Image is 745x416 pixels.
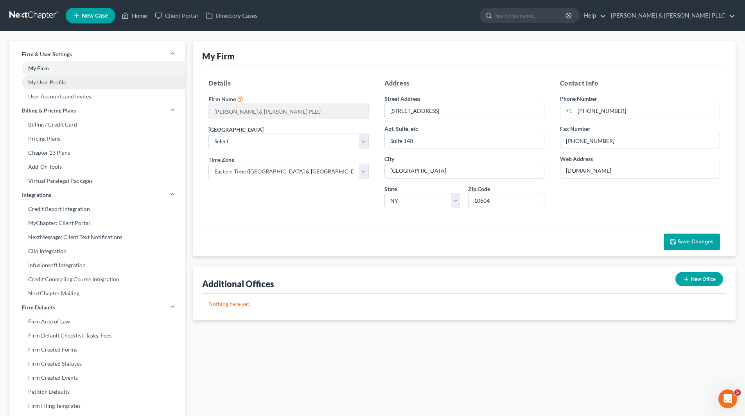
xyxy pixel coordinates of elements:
[9,385,185,399] a: Petition Defaults
[9,104,185,118] a: Billing & Pricing Plans
[118,9,151,23] a: Home
[9,132,185,146] a: Pricing Plans
[560,79,720,88] h5: Contact Info
[9,258,185,272] a: Infusionsoft Integration
[9,216,185,230] a: MyChapter: Client Portal
[208,125,264,134] label: [GEOGRAPHIC_DATA]
[385,163,544,178] input: Enter city...
[22,107,76,114] span: Billing & Pricing Plans
[495,8,567,23] input: Search by name...
[384,125,418,133] label: Apt, Suite, etc
[560,103,575,118] div: +1
[9,399,185,413] a: Firm Filing Templates
[560,163,720,178] input: Enter web address....
[9,314,185,329] a: Firm Area of Law
[22,50,72,58] span: Firm & User Settings
[202,278,274,289] div: Additional Offices
[560,133,720,148] input: Enter fax...
[468,193,544,209] input: XXXXX
[9,118,185,132] a: Billing / Credit Card
[22,304,55,311] span: Firm Defaults
[209,104,368,119] input: Enter name...
[9,160,185,174] a: Add-On Tools
[9,230,185,244] a: NextMessage: Client Text Notifications
[202,50,235,62] div: My Firm
[678,238,714,245] span: Save Changes
[560,95,597,103] label: Phone Number
[384,185,397,193] label: State
[202,9,262,23] a: Directory Cases
[9,47,185,61] a: Firm & User Settings
[385,103,544,118] input: Enter address...
[9,202,185,216] a: Credit Report Integration
[9,174,185,188] a: Virtual Paralegal Packages
[468,185,490,193] label: Zip Code
[82,13,108,19] span: New Case
[384,155,394,163] label: City
[9,329,185,343] a: Firm Default Checklist, Tasks, Fees
[9,146,185,160] a: Chapter 13 Plans
[9,286,185,300] a: NextChapter Mailing
[9,371,185,385] a: Firm Created Events
[9,343,185,357] a: Firm Created Forms
[22,191,51,199] span: Integrations
[384,79,544,88] h5: Address
[9,272,185,286] a: Credit Counseling Course Integration
[208,155,234,164] label: Time Zone
[664,234,720,250] button: Save Changes
[208,96,236,102] span: Firm Name
[9,75,185,89] a: My User Profile
[9,89,185,104] a: User Accounts and Invites
[384,95,420,103] label: Street Address
[9,188,185,202] a: Integrations
[718,389,737,408] iframe: Intercom live chat
[560,125,591,133] label: Fax Number
[560,155,593,163] label: Web Address
[734,389,741,396] span: 5
[208,79,368,88] h5: Details
[9,300,185,314] a: Firm Defaults
[9,357,185,371] a: Firm Created Statuses
[580,9,606,23] a: Help
[151,9,202,23] a: Client Portal
[575,103,720,118] input: Enter phone...
[385,133,544,148] input: (optional)
[9,61,185,75] a: My Firm
[675,272,723,286] button: New Office
[607,9,735,23] a: [PERSON_NAME] & [PERSON_NAME] PLLC
[208,300,720,308] p: Nothing here yet!
[9,244,185,258] a: Clio Integration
